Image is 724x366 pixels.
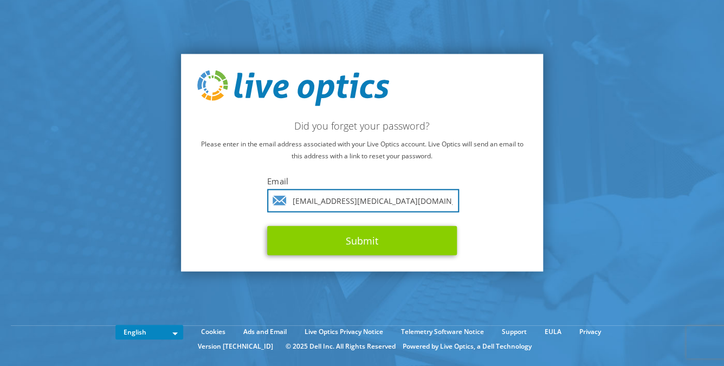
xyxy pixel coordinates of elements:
li: Powered by Live Optics, a Dell Technology [403,341,532,352]
a: Live Optics Privacy Notice [296,326,391,338]
a: Ads and Email [235,326,295,338]
a: Telemetry Software Notice [393,326,492,338]
a: EULA [536,326,570,338]
a: Privacy [571,326,609,338]
img: live_optics_svg.svg [197,70,389,106]
a: Support [494,326,535,338]
li: Version [TECHNICAL_ID] [192,341,279,352]
button: Submit [267,226,457,255]
a: Cookies [193,326,234,338]
h2: Did you forget your password? [197,119,527,131]
p: Please enter in the email address associated with your Live Optics account. Live Optics will send... [197,138,527,162]
li: © 2025 Dell Inc. All Rights Reserved [280,341,401,352]
label: Email [267,175,457,186]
